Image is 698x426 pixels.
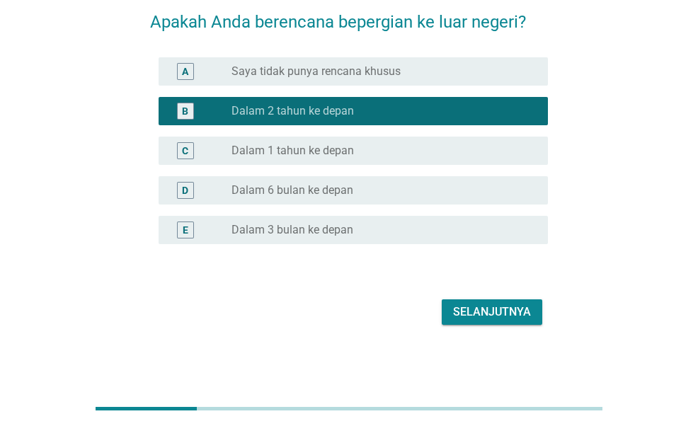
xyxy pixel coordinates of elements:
[182,143,188,158] div: C
[182,64,188,79] div: A
[231,223,353,237] label: Dalam 3 bulan ke depan
[442,299,542,325] button: Selanjutnya
[453,304,531,321] div: Selanjutnya
[182,183,188,197] div: D
[231,64,401,79] label: Saya tidak punya rencana khusus
[182,103,188,118] div: B
[231,104,354,118] label: Dalam 2 tahun ke depan
[231,183,353,197] label: Dalam 6 bulan ke depan
[183,222,188,237] div: E
[231,144,354,158] label: Dalam 1 tahun ke depan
